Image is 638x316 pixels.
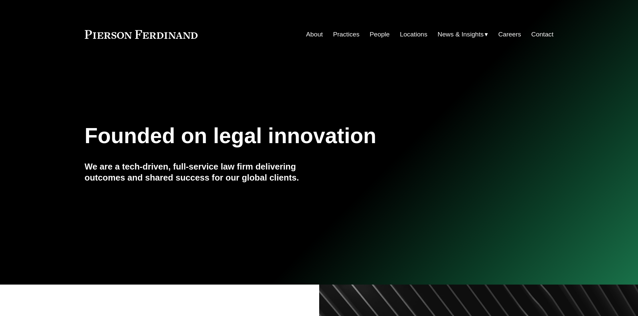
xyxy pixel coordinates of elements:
h1: Founded on legal innovation [85,124,476,148]
a: Contact [531,28,553,41]
a: folder dropdown [438,28,488,41]
a: People [370,28,390,41]
a: Locations [400,28,427,41]
a: Practices [333,28,359,41]
h4: We are a tech-driven, full-service law firm delivering outcomes and shared success for our global... [85,161,319,183]
span: News & Insights [438,29,484,40]
a: About [306,28,323,41]
a: Careers [498,28,521,41]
